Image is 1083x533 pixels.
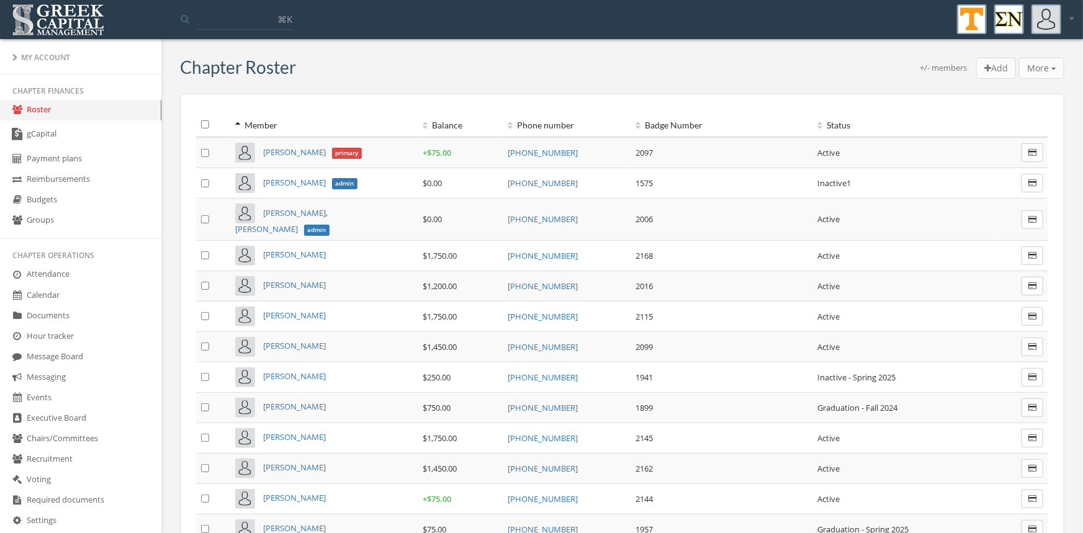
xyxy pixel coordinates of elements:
span: $0.00 [423,213,442,225]
td: 2162 [631,453,812,483]
th: Status [812,113,994,137]
td: Active [812,199,994,241]
span: [PERSON_NAME] [263,177,326,188]
span: ⌘K [277,13,292,25]
td: Active [812,240,994,271]
td: Inactive1 [812,168,994,199]
a: [PERSON_NAME] [263,310,326,321]
span: $1,750.00 [423,250,457,261]
a: [PHONE_NUMBER] [508,250,578,261]
th: Balance [418,113,503,137]
td: Active [812,331,994,362]
td: 2097 [631,137,812,168]
a: [PERSON_NAME] [263,370,326,382]
span: $1,750.00 [423,432,457,444]
div: My Account [12,52,149,63]
a: [PERSON_NAME] [263,492,326,503]
a: [PHONE_NUMBER] [508,213,578,225]
td: 2006 [631,199,812,241]
a: [PERSON_NAME] [263,401,326,412]
td: Active [812,483,994,514]
span: $1,450.00 [423,463,457,474]
span: $0.00 [423,177,442,189]
span: $1,750.00 [423,311,457,322]
span: $250.00 [423,372,451,383]
a: [PERSON_NAME], [PERSON_NAME]admin [235,207,330,235]
td: 2115 [631,301,812,331]
td: 2016 [631,271,812,301]
td: Inactive - Spring 2025 [812,362,994,392]
span: $1,200.00 [423,280,457,292]
td: Active [812,271,994,301]
td: Active [812,301,994,331]
a: [PHONE_NUMBER] [508,372,578,383]
a: [PHONE_NUMBER] [508,463,578,474]
a: [PHONE_NUMBER] [508,280,578,292]
td: Graduation - Fall 2024 [812,392,994,423]
td: Active [812,137,994,168]
a: [PHONE_NUMBER] [508,493,578,504]
span: $750.00 [423,402,451,413]
th: Phone number [503,113,631,137]
th: Member [230,113,418,137]
h3: Chapter Roster [180,58,296,77]
span: admin [332,178,358,189]
span: $1,450.00 [423,341,457,352]
a: [PHONE_NUMBER] [508,147,578,158]
span: admin [304,225,330,236]
a: [PERSON_NAME]admin [263,177,357,188]
td: Active [812,453,994,483]
a: [PHONE_NUMBER] [508,341,578,352]
span: + $75.00 [423,493,451,504]
span: primary [332,148,362,159]
a: [PHONE_NUMBER] [508,311,578,322]
a: [PHONE_NUMBER] [508,402,578,413]
td: Active [812,423,994,453]
a: [PHONE_NUMBER] [508,432,578,444]
span: + $75.00 [423,147,451,158]
td: 2168 [631,240,812,271]
td: 2144 [631,483,812,514]
a: [PERSON_NAME] [263,462,326,473]
a: [PERSON_NAME] [263,279,326,290]
td: 2145 [631,423,812,453]
a: [PERSON_NAME] [263,431,326,442]
span: [PERSON_NAME], [PERSON_NAME] [235,207,328,235]
a: [PERSON_NAME] [263,340,326,351]
a: [PERSON_NAME]primary [263,146,362,158]
td: 1899 [631,392,812,423]
th: Badge Number [631,113,812,137]
a: [PERSON_NAME] [263,249,326,260]
td: 1941 [631,362,812,392]
td: 2099 [631,331,812,362]
span: [PERSON_NAME] [263,146,326,158]
td: 1575 [631,168,812,199]
a: [PHONE_NUMBER] [508,177,578,189]
div: +/- members [920,62,967,79]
